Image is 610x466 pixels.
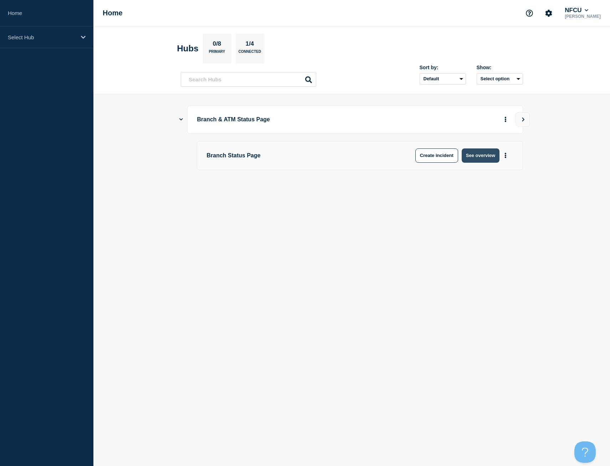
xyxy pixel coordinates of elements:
p: Branch & ATM Status Page [197,113,394,126]
button: Support [522,6,537,21]
select: Sort by [420,73,466,85]
p: 1/4 [243,40,257,50]
button: More actions [501,113,510,126]
button: Show Connected Hubs [179,117,183,122]
button: Create incident [415,148,458,163]
input: Search Hubs [181,72,316,87]
button: Select option [477,73,523,85]
button: View [516,112,530,127]
h2: Hubs [177,44,199,54]
div: Sort by: [420,65,466,70]
button: Account settings [541,6,556,21]
p: Connected [239,50,261,57]
button: NFCU [563,7,590,14]
p: Select Hub [8,34,76,40]
div: Show: [477,65,523,70]
p: [PERSON_NAME] [563,14,602,19]
button: More actions [501,149,510,162]
button: See overview [462,148,499,163]
p: Primary [209,50,225,57]
h1: Home [103,9,123,17]
iframe: Help Scout Beacon - Open [574,441,596,463]
p: 0/8 [210,40,224,50]
p: Branch Status Page [207,148,394,163]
